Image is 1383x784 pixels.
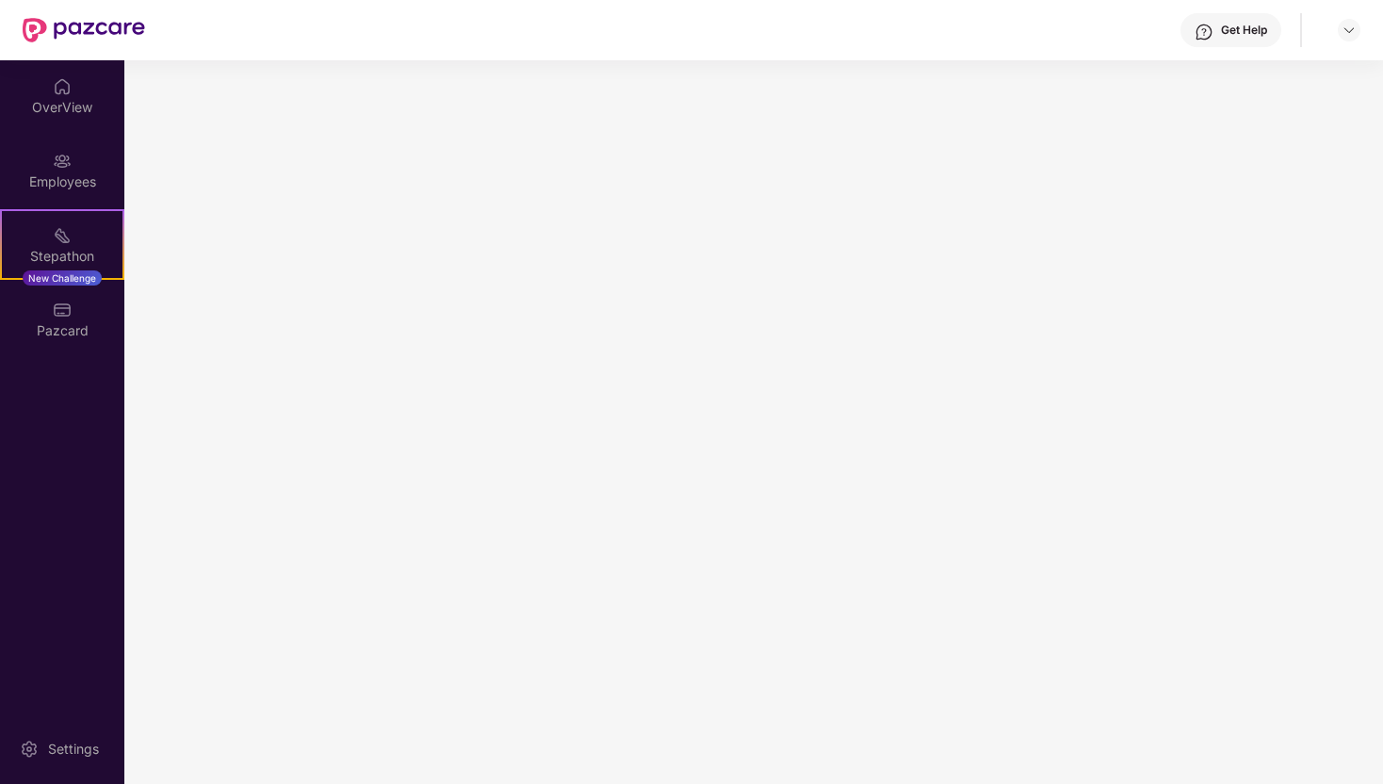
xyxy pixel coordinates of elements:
[23,270,102,286] div: New Challenge
[1221,23,1267,38] div: Get Help
[2,247,122,266] div: Stepathon
[42,740,105,759] div: Settings
[53,77,72,96] img: svg+xml;base64,PHN2ZyBpZD0iSG9tZSIgeG1sbnM9Imh0dHA6Ly93d3cudzMub3JnLzIwMDAvc3ZnIiB3aWR0aD0iMjAiIG...
[23,18,145,42] img: New Pazcare Logo
[1342,23,1357,38] img: svg+xml;base64,PHN2ZyBpZD0iRHJvcGRvd24tMzJ4MzIiIHhtbG5zPSJodHRwOi8vd3d3LnczLm9yZy8yMDAwL3N2ZyIgd2...
[53,152,72,171] img: svg+xml;base64,PHN2ZyBpZD0iRW1wbG95ZWVzIiB4bWxucz0iaHR0cDovL3d3dy53My5vcmcvMjAwMC9zdmciIHdpZHRoPS...
[53,301,72,319] img: svg+xml;base64,PHN2ZyBpZD0iUGF6Y2FyZCIgeG1sbnM9Imh0dHA6Ly93d3cudzMub3JnLzIwMDAvc3ZnIiB3aWR0aD0iMj...
[20,740,39,759] img: svg+xml;base64,PHN2ZyBpZD0iU2V0dGluZy0yMHgyMCIgeG1sbnM9Imh0dHA6Ly93d3cudzMub3JnLzIwMDAvc3ZnIiB3aW...
[53,226,72,245] img: svg+xml;base64,PHN2ZyB4bWxucz0iaHR0cDovL3d3dy53My5vcmcvMjAwMC9zdmciIHdpZHRoPSIyMSIgaGVpZ2h0PSIyMC...
[1195,23,1213,41] img: svg+xml;base64,PHN2ZyBpZD0iSGVscC0zMngzMiIgeG1sbnM9Imh0dHA6Ly93d3cudzMub3JnLzIwMDAvc3ZnIiB3aWR0aD...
